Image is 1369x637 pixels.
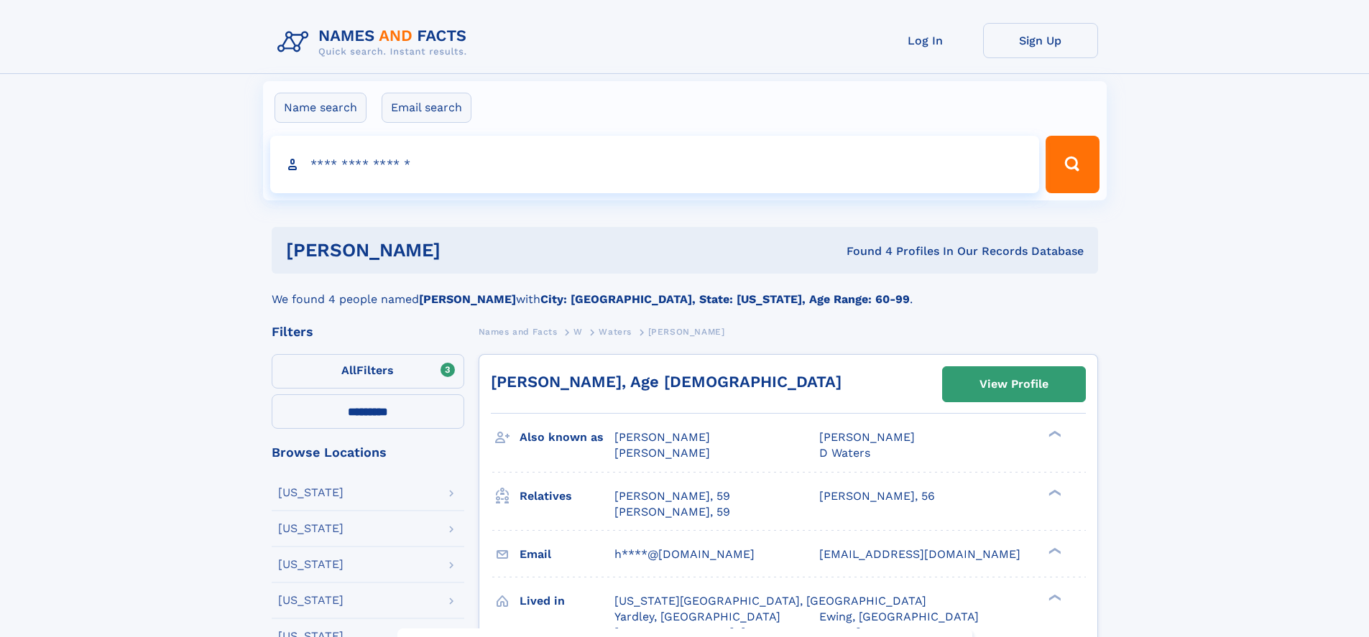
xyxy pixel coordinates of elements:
[614,446,710,460] span: [PERSON_NAME]
[1045,429,1062,439] div: ❯
[983,23,1098,58] a: Sign Up
[275,93,367,123] label: Name search
[614,610,780,623] span: Yardley, [GEOGRAPHIC_DATA]
[520,425,614,450] h3: Also known as
[1045,488,1062,497] div: ❯
[278,487,344,498] div: [US_STATE]
[1045,592,1062,602] div: ❯
[382,93,471,123] label: Email search
[614,594,926,608] span: [US_STATE][GEOGRAPHIC_DATA], [GEOGRAPHIC_DATA]
[979,368,1048,401] div: View Profile
[272,446,464,459] div: Browse Locations
[491,373,842,391] a: [PERSON_NAME], Age [DEMOGRAPHIC_DATA]
[270,136,1040,193] input: search input
[643,243,1084,259] div: Found 4 Profiles In Our Records Database
[479,322,558,340] a: Names and Facts
[819,547,1020,561] span: [EMAIL_ADDRESS][DOMAIN_NAME]
[573,322,583,340] a: W
[520,484,614,508] h3: Relatives
[614,504,730,520] a: [PERSON_NAME], 59
[573,327,583,337] span: W
[278,595,344,606] div: [US_STATE]
[868,23,983,58] a: Log In
[819,446,870,460] span: D Waters
[278,559,344,570] div: [US_STATE]
[341,363,356,377] span: All
[819,610,979,623] span: Ewing, [GEOGRAPHIC_DATA]
[1045,546,1062,555] div: ❯
[614,430,710,444] span: [PERSON_NAME]
[599,322,632,340] a: Waters
[272,23,479,62] img: Logo Names and Facts
[1046,136,1099,193] button: Search Button
[819,430,915,444] span: [PERSON_NAME]
[286,241,644,259] h1: [PERSON_NAME]
[943,367,1085,401] a: View Profile
[272,274,1098,308] div: We found 4 people named with .
[278,523,344,534] div: [US_STATE]
[272,325,464,338] div: Filters
[614,488,730,504] a: [PERSON_NAME], 59
[599,327,632,337] span: Waters
[540,292,910,306] b: City: [GEOGRAPHIC_DATA], State: [US_STATE], Age Range: 60-99
[648,327,725,337] span: [PERSON_NAME]
[520,542,614,567] h3: Email
[520,589,614,613] h3: Lived in
[819,488,935,504] a: [PERSON_NAME], 56
[272,354,464,389] label: Filters
[419,292,516,306] b: [PERSON_NAME]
